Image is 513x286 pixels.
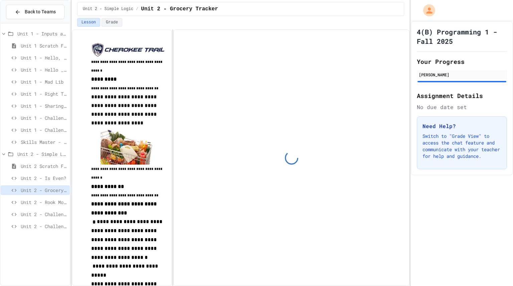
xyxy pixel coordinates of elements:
span: Unit 2 - Challenge Project - Colors on Chessboard [21,223,67,230]
span: Unit 2 - Simple Logic [83,6,133,12]
span: Unit 1 - Right Triangle Calculator [21,90,67,97]
h2: Assignment Details [417,91,507,100]
span: Unit 1 - Sharing Cookies [21,102,67,109]
span: Unit 1 - Hello _____ [21,66,67,73]
button: Lesson [77,18,100,27]
div: [PERSON_NAME] [419,72,505,78]
span: Back to Teams [25,8,56,15]
span: Unit 1 - Mad Lib [21,78,67,85]
p: Switch to "Grade View" to access the chat feature and communicate with your teacher for help and ... [422,133,501,160]
h3: Need Help? [422,122,501,130]
span: / [136,6,138,12]
span: Unit 2 - Grocery Tracker [141,5,218,13]
span: Unit 2 Scratch File [21,163,67,170]
span: Unit 2 - Grocery Tracker [21,187,67,194]
div: No due date set [417,103,507,111]
span: Unit 1 - Challenge Project - Cat Years Calculator [21,114,67,121]
span: Unit 2 - Simple Logic [17,151,67,158]
span: Unit 1 - Challenge Project - Ancient Pyramid [21,126,67,133]
span: Unit 1 - Hello, World! [21,54,67,61]
span: Unit 1 Scratch File [21,42,67,49]
span: Unit 2 - Rook Move [21,199,67,206]
div: My Account [416,3,437,18]
button: Back to Teams [6,5,64,19]
span: Unit 2 - Is Even? [21,175,67,182]
h1: 4(B) Programming 1 - Fall 2025 [417,27,507,46]
span: Unit 1 - Inputs and Numbers [17,30,67,37]
span: Skills Master - Unit 1 - Parakeet Calculator [21,138,67,146]
span: Unit 2 - Challenge Project - Type of Triangle [21,211,67,218]
h2: Your Progress [417,57,507,66]
button: Grade [102,18,122,27]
